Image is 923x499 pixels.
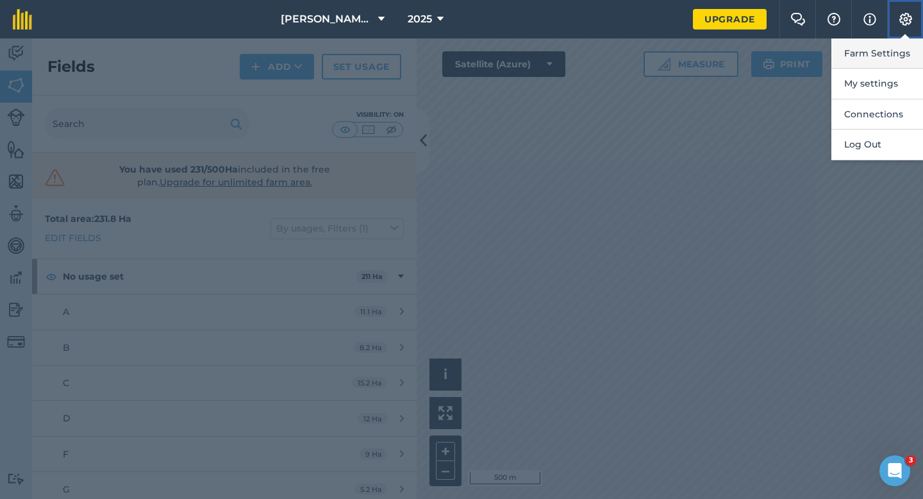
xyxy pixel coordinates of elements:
button: Log Out [831,130,923,160]
span: 2025 [408,12,432,27]
button: My settings [831,69,923,99]
iframe: Intercom live chat [879,455,910,486]
span: 3 [906,455,916,466]
img: fieldmargin Logo [13,9,32,30]
img: A cog icon [898,13,913,26]
a: Upgrade [693,9,767,30]
img: svg+xml;base64,PHN2ZyB4bWxucz0iaHR0cDovL3d3dy53My5vcmcvMjAwMC9zdmciIHdpZHRoPSIxNyIgaGVpZ2h0PSIxNy... [863,12,876,27]
button: Connections [831,99,923,130]
span: [PERSON_NAME] Farming Partnership [281,12,373,27]
img: Two speech bubbles overlapping with the left bubble in the forefront [790,13,806,26]
img: A question mark icon [826,13,842,26]
button: Farm Settings [831,38,923,69]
